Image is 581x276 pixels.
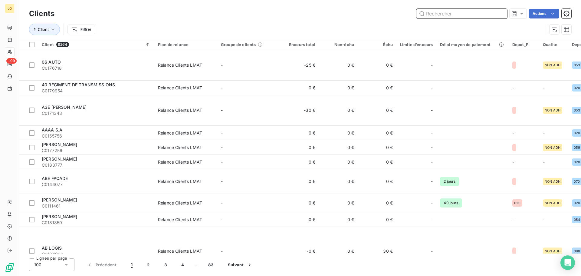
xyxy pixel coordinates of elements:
[543,159,545,165] span: -
[42,245,62,251] span: AB LOGIS
[543,42,565,47] div: Qualite
[42,148,151,154] span: C0177256
[543,217,545,222] span: -
[5,59,14,69] a: +99
[431,145,433,151] span: -
[512,159,514,165] span: -
[431,130,433,136] span: -
[157,258,174,271] button: 3
[191,260,201,270] span: …
[545,201,560,205] span: NON ADH
[174,258,191,271] button: 4
[56,42,69,47] span: 8264
[42,220,151,226] span: C0181859
[158,130,202,136] div: Relance Clients LMAT
[358,227,396,276] td: 30 €
[42,105,87,110] span: A3E [PERSON_NAME]
[431,85,433,91] span: -
[158,42,214,47] div: Plan de relance
[221,62,223,68] span: -
[280,126,319,140] td: 0 €
[574,201,580,205] span: 020
[42,127,62,132] span: AAAA S.A
[42,176,68,181] span: ABE FACADE
[140,258,157,271] button: 2
[358,95,396,126] td: 0 €
[221,130,223,135] span: -
[574,108,580,112] span: 053
[440,198,462,208] span: 40 jours
[221,258,260,271] button: Suivant
[574,218,580,221] span: 054
[5,263,15,272] img: Logo LeanPay
[431,178,433,185] span: -
[319,95,358,126] td: 0 €
[431,159,433,165] span: -
[42,181,151,188] span: C0144077
[158,200,202,206] div: Relance Clients LMAT
[280,227,319,276] td: -0 €
[221,108,223,113] span: -
[221,179,223,184] span: -
[158,178,202,185] div: Relance Clients LMAT
[5,4,15,13] div: LO
[514,201,520,205] span: 020
[400,42,433,47] div: Limite d’encours
[319,140,358,155] td: 0 €
[42,156,77,161] span: [PERSON_NAME]
[512,85,514,90] span: -
[42,82,115,87] span: 40 REGIMENT DE TRANSMISSIONS
[42,251,151,257] span: C0184096
[319,169,358,194] td: 0 €
[358,194,396,212] td: 0 €
[221,145,223,150] span: -
[42,65,151,71] span: C0176718
[42,203,151,209] span: C0111461
[358,126,396,140] td: 0 €
[574,180,580,183] span: 070
[280,155,319,169] td: 0 €
[543,85,545,90] span: -
[543,130,545,135] span: -
[545,108,560,112] span: NON ADH
[323,42,354,47] div: Non-échu
[42,88,151,94] span: C0179954
[358,81,396,95] td: 0 €
[440,42,505,47] div: Délai moyen de paiement
[201,258,221,271] button: 83
[574,146,580,149] span: 059
[34,262,41,268] span: 100
[158,145,202,151] div: Relance Clients LMAT
[545,146,560,149] span: NON ADH
[42,59,61,65] span: 06 AUTO
[358,155,396,169] td: 0 €
[29,24,60,35] button: Client
[574,131,580,135] span: 020
[280,95,319,126] td: -30 €
[42,214,77,219] span: [PERSON_NAME]
[319,227,358,276] td: 0 €
[512,217,514,222] span: -
[42,142,77,147] span: [PERSON_NAME]
[280,212,319,227] td: 0 €
[416,9,507,18] input: Rechercher
[42,162,151,168] span: C0183777
[431,248,433,254] span: -
[431,62,433,68] span: -
[280,50,319,81] td: -25 €
[158,107,202,113] div: Relance Clients LMAT
[280,81,319,95] td: 0 €
[284,42,315,47] div: Encours total
[431,107,433,113] span: -
[319,212,358,227] td: 0 €
[221,85,223,90] span: -
[221,248,223,254] span: -
[574,160,580,164] span: 020
[221,42,256,47] span: Groupe de clients
[319,155,358,169] td: 0 €
[42,110,151,116] span: C0171343
[280,194,319,212] td: 0 €
[221,217,223,222] span: -
[319,126,358,140] td: 0 €
[158,62,202,68] div: Relance Clients LMAT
